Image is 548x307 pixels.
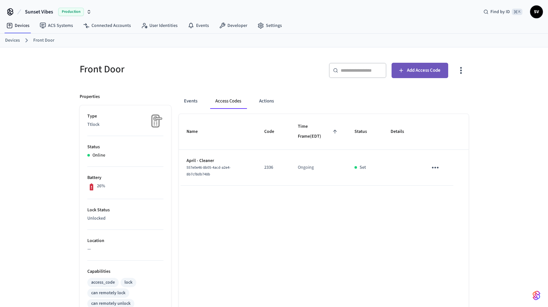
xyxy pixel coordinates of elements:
img: SeamLogoGradient.69752ec5.svg [533,290,540,301]
h5: Front Door [80,63,270,76]
span: Name [187,127,206,137]
p: Set [360,164,366,171]
span: SV [531,6,542,18]
table: sticky table [179,114,469,186]
span: Code [264,127,282,137]
td: Ongoing [290,150,347,186]
a: Front Door [33,37,54,44]
a: Devices [5,37,20,44]
button: SV [530,5,543,18]
p: Properties [80,93,100,100]
div: Find by ID⌘ K [478,6,528,18]
p: Lock Status [87,207,163,214]
p: 2336 [264,164,282,171]
p: — [87,246,163,253]
p: Location [87,238,163,244]
div: access_code [91,279,115,286]
a: User Identities [136,20,183,31]
p: Unlocked [87,215,163,222]
a: Devices [1,20,35,31]
span: Details [391,127,412,137]
div: can remotely lock [91,290,125,296]
div: can remotely unlock [91,300,131,307]
span: Find by ID [490,9,510,15]
p: Online [92,152,105,159]
span: ⌘ K [512,9,522,15]
a: Events [183,20,214,31]
button: Events [179,93,203,109]
p: Type [87,113,163,120]
span: Time Frame(EDT) [298,122,339,142]
p: Battery [87,174,163,181]
a: Settings [252,20,287,31]
div: lock [124,279,132,286]
button: Actions [254,93,279,109]
span: Sunset Vibes [25,8,53,16]
p: April - Cleaner [187,158,249,164]
p: Ttlock [87,121,163,128]
a: ACS Systems [35,20,78,31]
span: Add Access Code [407,66,441,75]
button: Access Codes [210,93,246,109]
p: Capabilities [87,268,163,275]
img: Placeholder Lock Image [147,113,163,129]
a: Developer [214,20,252,31]
p: 26% [97,183,105,190]
span: Status [354,127,375,137]
p: Status [87,144,163,150]
span: Production [58,8,84,16]
button: Add Access Code [392,63,448,78]
span: 557e0e46-8b05-4acd-a2e4-8b7cf8db748b [187,165,231,177]
a: Connected Accounts [78,20,136,31]
div: ant example [179,93,469,109]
